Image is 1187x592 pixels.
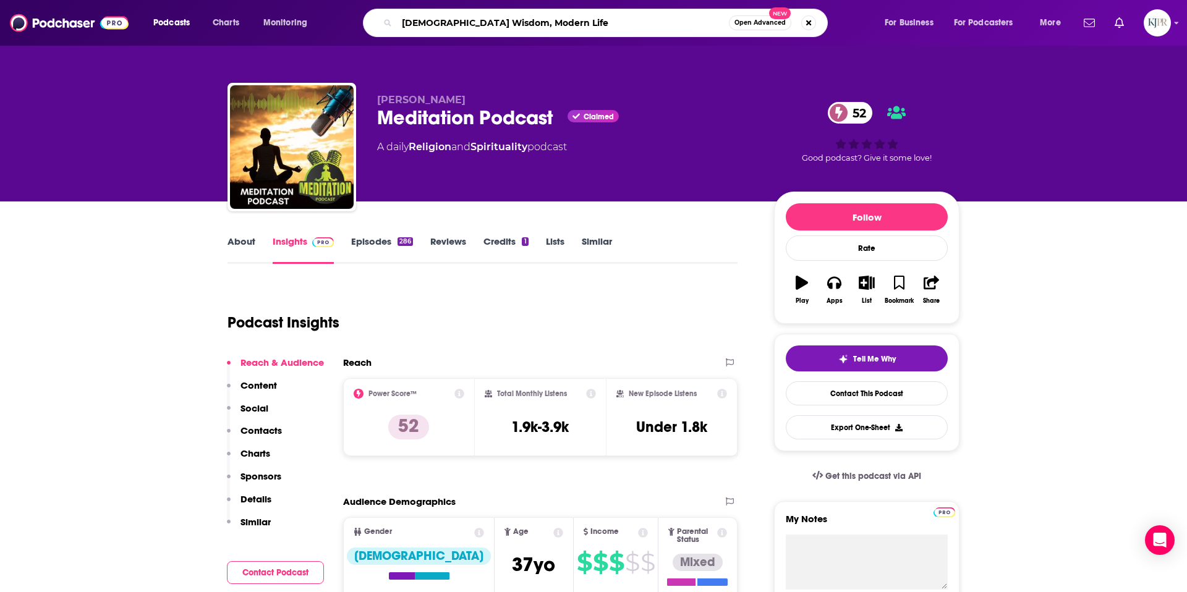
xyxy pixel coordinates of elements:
[640,552,655,572] span: $
[347,548,491,565] div: [DEMOGRAPHIC_DATA]
[227,470,281,493] button: Sponsors
[934,507,955,517] img: Podchaser Pro
[255,13,323,33] button: open menu
[230,85,354,209] img: Meditation Podcast
[883,268,915,312] button: Bookmark
[240,470,281,482] p: Sponsors
[388,415,429,439] p: 52
[240,379,277,391] p: Content
[397,13,729,33] input: Search podcasts, credits, & more...
[263,14,307,32] span: Monitoring
[227,402,268,425] button: Social
[853,354,896,364] span: Tell Me Why
[1110,12,1129,33] a: Show notifications dropdown
[802,153,932,163] span: Good podcast? Give it some love!
[364,528,392,536] span: Gender
[786,203,948,230] button: Follow
[590,528,619,536] span: Income
[512,552,555,577] span: 37 yo
[227,357,324,379] button: Reach & Audience
[1144,9,1171,36] img: User Profile
[240,447,270,459] p: Charts
[1031,13,1076,33] button: open menu
[377,140,567,154] div: A daily podcast
[838,354,848,364] img: tell me why sparkle
[153,14,190,32] span: Podcasts
[240,357,324,368] p: Reach & Audience
[409,141,451,153] a: Religion
[677,528,715,544] span: Parental Status
[10,11,129,35] a: Podchaser - Follow, Share and Rate Podcasts
[343,496,456,507] h2: Audience Demographics
[430,235,466,264] a: Reviews
[577,552,592,572] span: $
[240,516,271,528] p: Similar
[312,237,334,247] img: Podchaser Pro
[840,102,872,124] span: 52
[673,554,723,571] div: Mixed
[1144,9,1171,36] span: Logged in as KJPRpodcast
[625,552,639,572] span: $
[769,7,791,19] span: New
[786,415,948,439] button: Export One-Sheet
[582,235,612,264] a: Similar
[368,389,417,398] h2: Power Score™
[786,513,948,535] label: My Notes
[786,381,948,405] a: Contact This Podcast
[227,561,324,584] button: Contact Podcast
[1040,14,1061,32] span: More
[828,102,872,124] a: 52
[885,14,934,32] span: For Business
[796,297,809,305] div: Play
[825,471,921,481] span: Get this podcast via API
[227,379,277,402] button: Content
[786,235,948,261] div: Rate
[885,297,914,305] div: Bookmark
[497,389,567,398] h2: Total Monthly Listens
[351,235,413,264] a: Episodes286
[934,505,955,517] a: Pro website
[629,389,697,398] h2: New Episode Listens
[377,94,466,106] span: [PERSON_NAME]
[876,13,949,33] button: open menu
[636,418,707,436] h3: Under 1.8k
[802,461,931,491] a: Get this podcast via API
[522,237,528,246] div: 1
[1144,9,1171,36] button: Show profile menu
[205,13,247,33] a: Charts
[240,402,268,414] p: Social
[398,237,413,246] div: 286
[584,114,614,120] span: Claimed
[774,94,959,171] div: 52Good podcast? Give it some love!
[1145,525,1175,555] div: Open Intercom Messenger
[511,418,569,436] h3: 1.9k-3.9k
[786,268,818,312] button: Play
[862,297,872,305] div: List
[916,268,948,312] button: Share
[483,235,528,264] a: Credits1
[145,13,206,33] button: open menu
[240,425,282,436] p: Contacts
[343,357,372,368] h2: Reach
[227,447,270,470] button: Charts
[375,9,840,37] div: Search podcasts, credits, & more...
[546,235,564,264] a: Lists
[273,235,334,264] a: InsightsPodchaser Pro
[818,268,850,312] button: Apps
[923,297,940,305] div: Share
[228,235,255,264] a: About
[213,14,239,32] span: Charts
[513,528,529,536] span: Age
[1079,12,1100,33] a: Show notifications dropdown
[227,516,271,539] button: Similar
[593,552,608,572] span: $
[227,425,282,447] button: Contacts
[827,297,843,305] div: Apps
[734,20,786,26] span: Open Advanced
[954,14,1013,32] span: For Podcasters
[786,345,948,371] button: tell me why sparkleTell Me Why
[240,493,271,505] p: Details
[609,552,624,572] span: $
[946,13,1031,33] button: open menu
